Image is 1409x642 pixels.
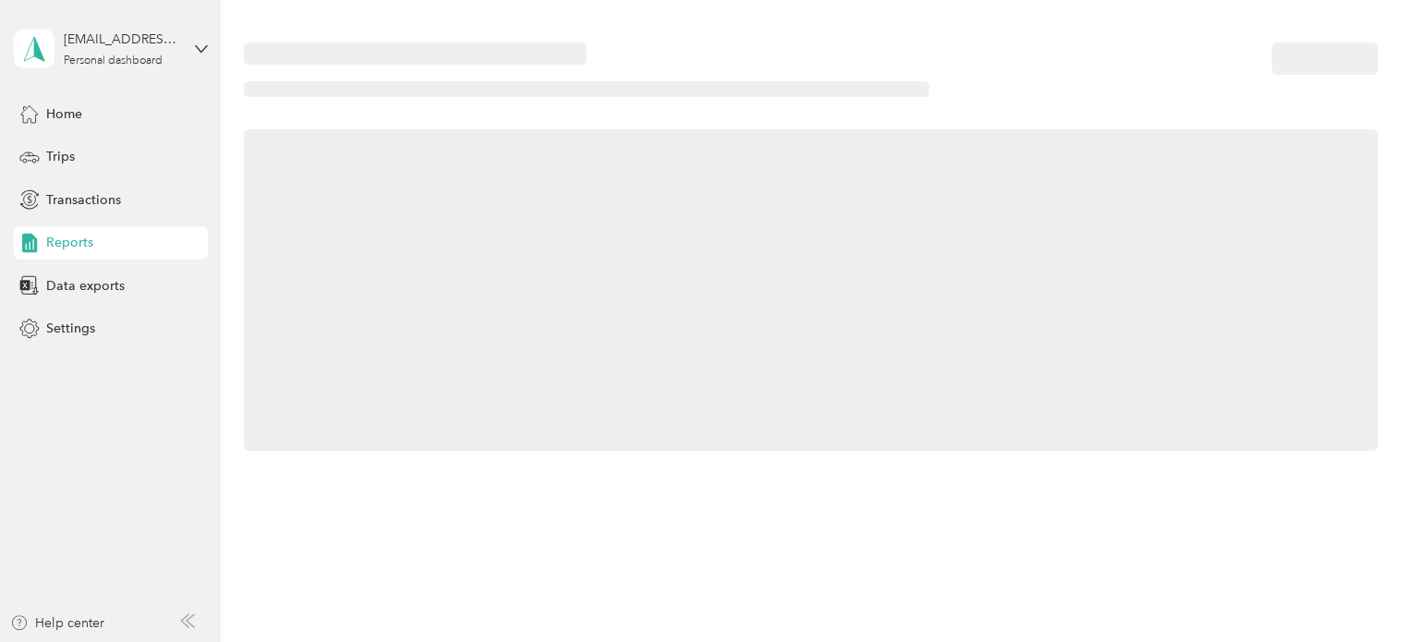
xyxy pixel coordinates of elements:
[1306,539,1409,642] iframe: Everlance-gr Chat Button Frame
[64,30,179,49] div: [EMAIL_ADDRESS][DOMAIN_NAME]
[64,55,163,67] div: Personal dashboard
[46,233,93,252] span: Reports
[46,319,95,338] span: Settings
[46,190,121,210] span: Transactions
[10,613,104,633] button: Help center
[46,276,125,296] span: Data exports
[46,104,82,124] span: Home
[46,147,75,166] span: Trips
